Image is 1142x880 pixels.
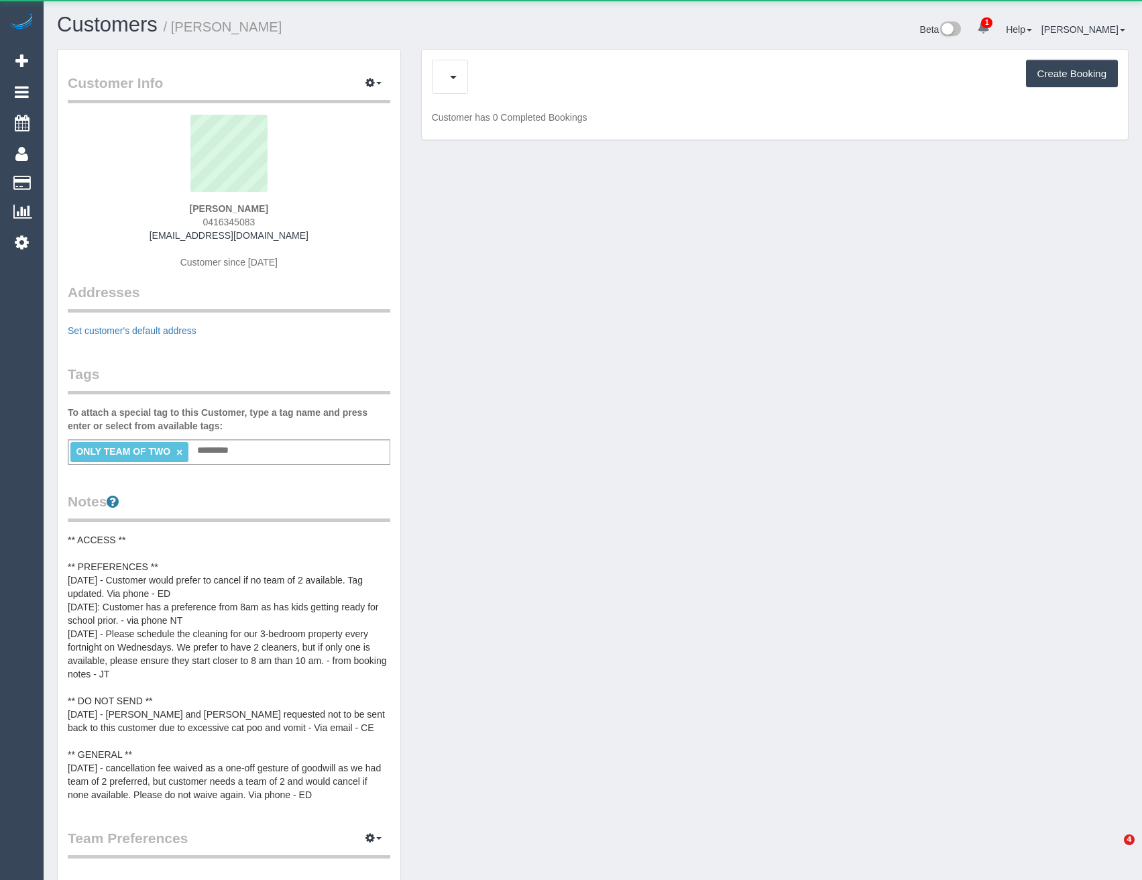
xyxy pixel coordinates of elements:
[57,13,158,36] a: Customers
[1026,60,1118,88] button: Create Booking
[180,257,278,268] span: Customer since [DATE]
[190,203,268,214] strong: [PERSON_NAME]
[1041,24,1125,35] a: [PERSON_NAME]
[68,325,196,336] a: Set customer's default address
[981,17,992,28] span: 1
[203,217,255,227] span: 0416345083
[939,21,961,39] img: New interface
[68,406,390,433] label: To attach a special tag to this Customer, type a tag name and press enter or select from availabl...
[920,24,962,35] a: Beta
[150,230,308,241] a: [EMAIL_ADDRESS][DOMAIN_NAME]
[68,492,390,522] legend: Notes
[8,13,35,32] img: Automaid Logo
[176,447,182,458] a: ×
[164,19,282,34] small: / [PERSON_NAME]
[68,828,390,859] legend: Team Preferences
[1096,834,1129,867] iframe: Intercom live chat
[1006,24,1032,35] a: Help
[970,13,996,43] a: 1
[432,111,1118,124] p: Customer has 0 Completed Bookings
[68,533,390,802] pre: ** ACCESS ** ** PREFERENCES ** [DATE] - Customer would prefer to cancel if no team of 2 available...
[76,446,170,457] span: ONLY TEAM OF TWO
[68,364,390,394] legend: Tags
[1124,834,1135,845] span: 4
[68,73,390,103] legend: Customer Info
